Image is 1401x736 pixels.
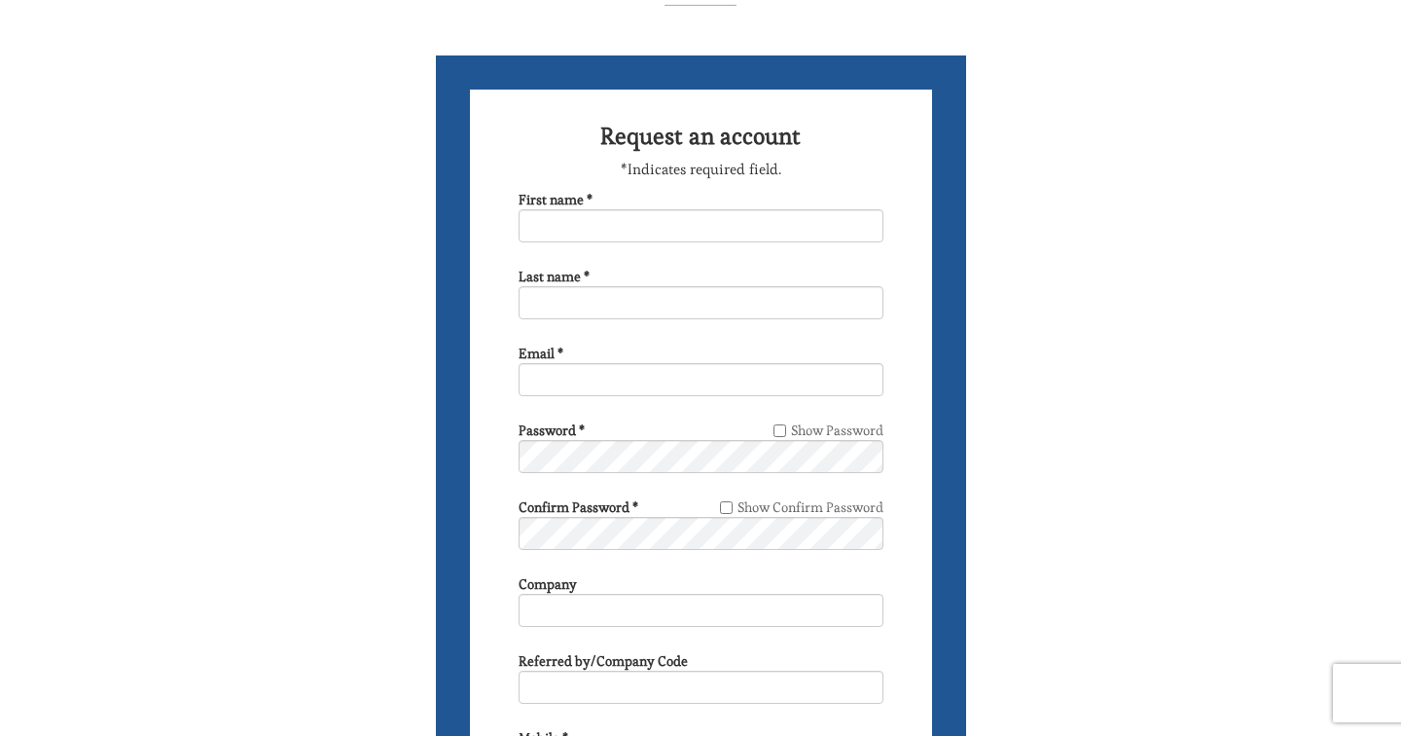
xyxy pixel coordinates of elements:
[519,344,563,363] label: Email *
[519,267,590,286] label: Last name *
[519,124,883,149] h2: Request an account
[720,497,883,517] label: Show Confirm Password
[519,574,577,594] label: Company
[720,501,733,514] input: Show Confirm Password
[519,651,688,671] label: Referred by/Company Code
[519,497,638,517] label: Confirm Password *
[773,424,786,437] input: Show Password
[519,190,593,209] label: First name *
[519,421,585,440] label: Password *
[519,159,883,180] p: *Indicates required field.
[773,421,883,440] label: Show Password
